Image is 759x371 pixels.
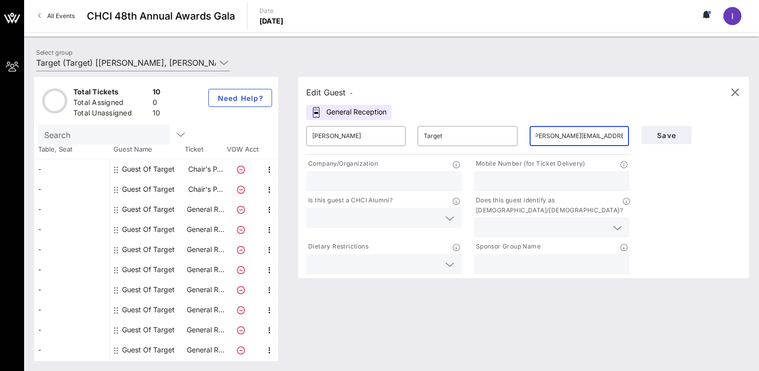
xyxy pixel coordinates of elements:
[731,11,733,21] span: I
[73,97,149,110] div: Total Assigned
[260,16,284,26] p: [DATE]
[350,89,353,97] span: -
[87,9,235,24] span: CHCI 48th Annual Awards Gala
[185,159,225,179] p: Chair's P…
[474,241,541,252] p: Sponsor Group Name
[260,6,284,16] p: Date
[474,195,623,215] p: Does this guest identify as [DEMOGRAPHIC_DATA]/[DEMOGRAPHIC_DATA]?
[306,195,393,206] p: Is this guest a CHCI Alumni?
[109,145,185,155] span: Guest Name
[122,340,175,360] div: Guest Of Target
[650,131,684,140] span: Save
[185,179,225,199] p: Chair's P…
[34,239,109,260] div: -
[217,94,264,102] span: Need Help?
[73,108,149,120] div: Total Unassigned
[185,320,225,340] p: General R…
[306,241,368,252] p: Dietary Restrictions
[34,320,109,340] div: -
[122,199,175,219] div: Guest Of Target
[474,159,585,169] p: Mobile Number (for Ticket Delivery)
[122,320,175,340] div: Guest Of Target
[122,280,175,300] div: Guest Of Target
[122,239,175,260] div: Guest Of Target
[34,199,109,219] div: -
[34,145,109,155] span: Table, Seat
[153,87,161,99] div: 10
[185,280,225,300] p: General R…
[185,145,225,155] span: Ticket
[122,159,175,179] div: Guest Of Target
[306,105,392,120] div: General Reception
[122,179,175,199] div: Guest Of Target
[122,260,175,280] div: Guest Of Target
[47,12,75,20] span: All Events
[185,260,225,280] p: General R…
[122,300,175,320] div: Guest Of Target
[34,179,109,199] div: -
[723,7,741,25] div: I
[73,87,149,99] div: Total Tickets
[225,145,260,155] span: VOW Acct
[536,128,623,144] input: Email*
[34,159,109,179] div: -
[153,108,161,120] div: 10
[185,239,225,260] p: General R…
[208,89,272,107] button: Need Help?
[34,219,109,239] div: -
[153,97,161,110] div: 0
[122,219,175,239] div: Guest Of Target
[34,280,109,300] div: -
[185,300,225,320] p: General R…
[185,199,225,219] p: General R…
[34,340,109,360] div: -
[642,126,692,144] button: Save
[306,159,378,169] p: Company/Organization
[32,8,81,24] a: All Events
[185,219,225,239] p: General R…
[312,128,400,144] input: First Name*
[34,300,109,320] div: -
[36,49,72,56] label: Select group
[306,85,353,99] div: Edit Guest
[34,260,109,280] div: -
[424,128,511,144] input: Last Name*
[185,340,225,360] p: General R…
